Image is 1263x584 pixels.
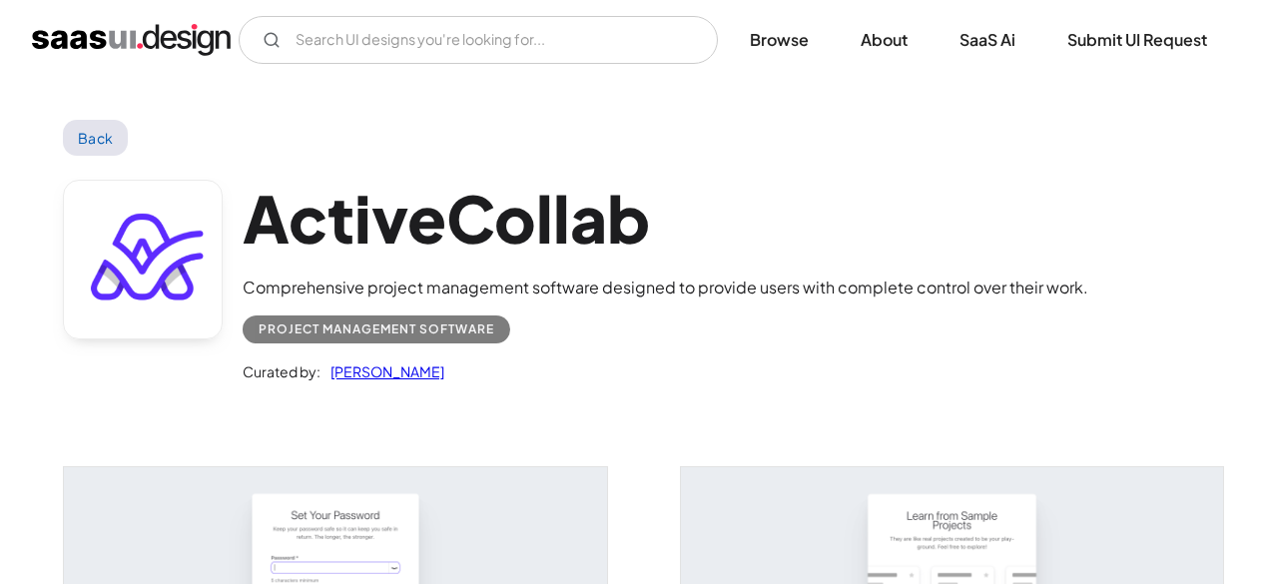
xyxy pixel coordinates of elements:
[320,359,444,383] a: [PERSON_NAME]
[1043,18,1231,62] a: Submit UI Request
[243,276,1088,299] div: Comprehensive project management software designed to provide users with complete control over th...
[32,24,231,56] a: home
[837,18,932,62] a: About
[63,120,128,156] a: Back
[259,317,494,341] div: Project Management Software
[243,180,1088,257] h1: ActiveCollab
[239,16,718,64] form: Email Form
[936,18,1039,62] a: SaaS Ai
[239,16,718,64] input: Search UI designs you're looking for...
[726,18,833,62] a: Browse
[243,359,320,383] div: Curated by:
